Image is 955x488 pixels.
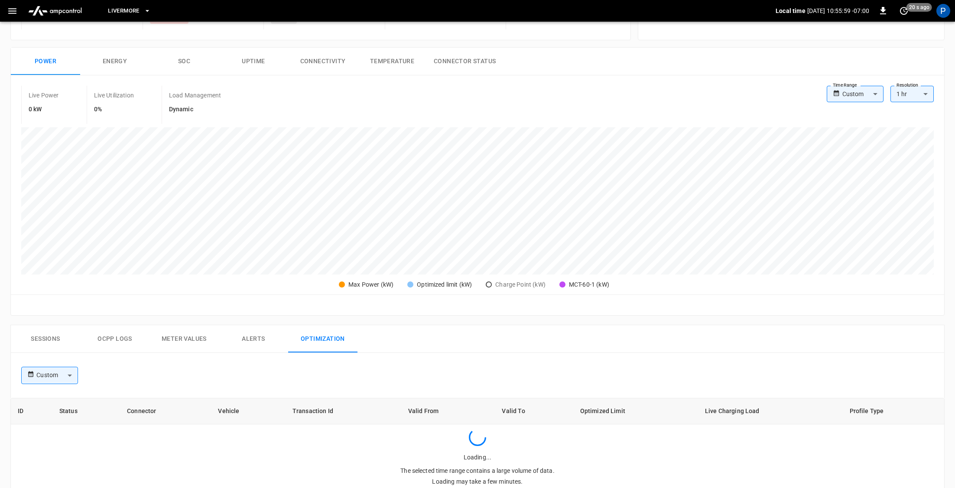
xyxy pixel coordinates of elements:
[569,280,609,289] div: MCT-60-1 (kW)
[108,6,139,16] span: Livermore
[348,280,393,289] div: Max Power (kW)
[495,398,573,424] th: Valid To
[219,48,288,75] button: Uptime
[776,6,806,15] p: Local time
[906,3,932,12] span: 20 s ago
[698,398,843,424] th: Live Charging Load
[357,48,427,75] button: Temperature
[149,325,219,353] button: Meter Values
[104,3,154,19] button: Livermore
[149,48,219,75] button: SOC
[169,105,221,114] h6: Dynamic
[400,467,554,474] span: The selected time range contains a large volume of data.
[25,3,85,19] img: ampcontrol.io logo
[897,82,918,89] label: Resolution
[573,398,698,424] th: Optimized Limit
[807,6,869,15] p: [DATE] 10:55:59 -07:00
[288,48,357,75] button: Connectivity
[890,86,934,102] div: 1 hr
[169,91,221,100] p: Load Management
[11,48,80,75] button: Power
[843,398,944,424] th: Profile Type
[464,454,491,461] span: Loading...
[11,398,52,424] th: ID
[36,367,78,384] div: Custom
[94,105,134,114] h6: 0%
[29,105,59,114] h6: 0 kW
[833,82,857,89] label: Time Range
[219,325,288,353] button: Alerts
[29,91,59,100] p: Live Power
[286,398,401,424] th: Transaction Id
[94,91,134,100] p: Live Utilization
[842,86,884,102] div: Custom
[52,398,120,424] th: Status
[120,398,211,424] th: Connector
[432,478,523,485] span: Loading may take a few minutes.
[11,325,80,353] button: Sessions
[80,48,149,75] button: Energy
[495,280,546,289] div: Charge Point (kW)
[936,4,950,18] div: profile-icon
[401,398,495,424] th: Valid From
[211,398,285,424] th: Vehicle
[897,4,911,18] button: set refresh interval
[11,398,944,424] table: optimizations table
[288,325,357,353] button: Optimization
[427,48,503,75] button: Connector Status
[80,325,149,353] button: Ocpp logs
[417,280,472,289] div: Optimized limit (kW)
